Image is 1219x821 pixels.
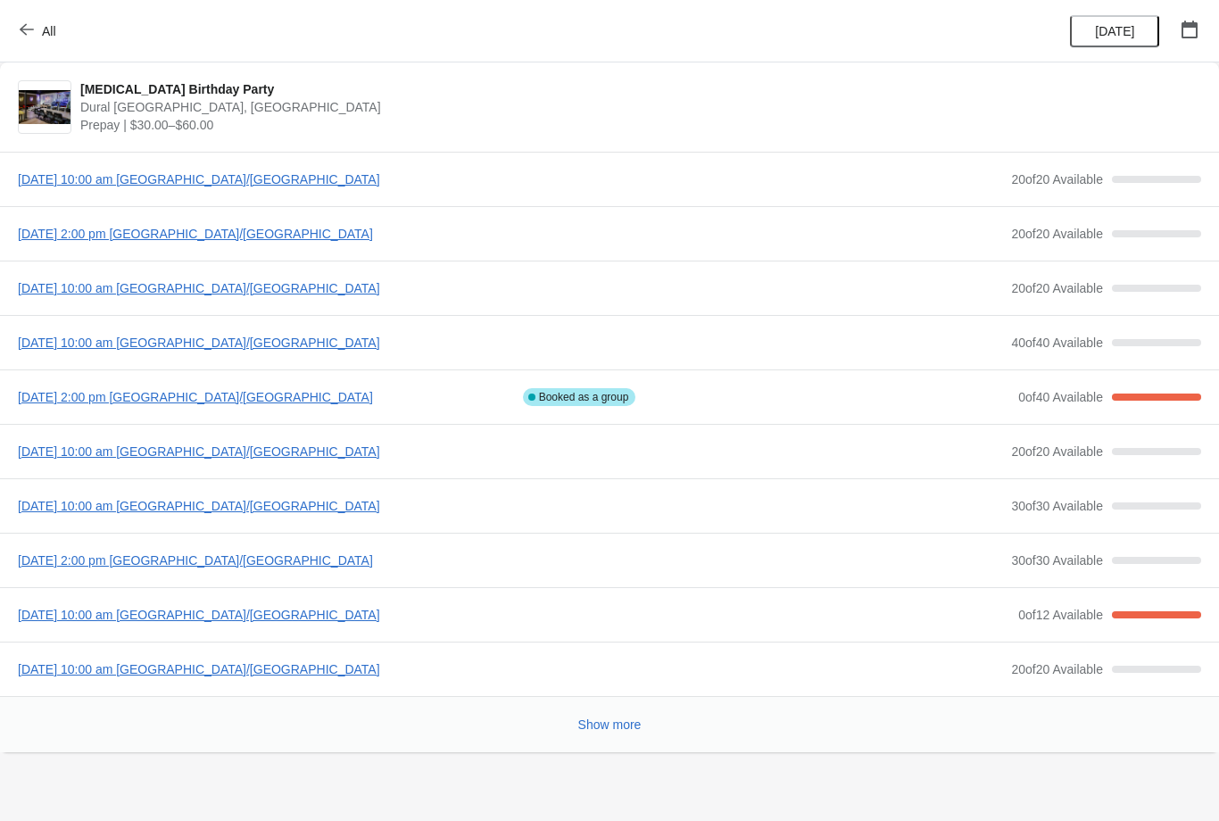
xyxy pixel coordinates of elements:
button: [DATE] [1070,15,1159,47]
span: [DATE] 10:00 am [GEOGRAPHIC_DATA]/[GEOGRAPHIC_DATA] [18,660,1002,678]
span: [DATE] 10:00 am [GEOGRAPHIC_DATA]/[GEOGRAPHIC_DATA] [18,606,1009,624]
span: [DATE] 10:00 am [GEOGRAPHIC_DATA]/[GEOGRAPHIC_DATA] [18,334,1002,352]
span: Show more [578,717,642,732]
img: PCE Birthday Party [19,90,70,123]
span: 20 of 20 Available [1011,662,1103,676]
span: 20 of 20 Available [1011,444,1103,459]
span: 30 of 30 Available [1011,553,1103,568]
span: 20 of 20 Available [1011,281,1103,295]
span: [DATE] 10:00 am [GEOGRAPHIC_DATA]/[GEOGRAPHIC_DATA] [18,497,1002,515]
span: Booked as a group [539,390,629,404]
span: [DATE] [1095,24,1134,38]
span: [DATE] 10:00 am [GEOGRAPHIC_DATA]/[GEOGRAPHIC_DATA] [18,279,1002,297]
button: All [9,15,70,47]
span: [DATE] 2:00 pm [GEOGRAPHIC_DATA]/[GEOGRAPHIC_DATA] [18,388,514,406]
span: 0 of 40 Available [1018,390,1103,404]
span: 30 of 30 Available [1011,499,1103,513]
span: 0 of 12 Available [1018,608,1103,622]
span: [DATE] 10:00 am [GEOGRAPHIC_DATA]/[GEOGRAPHIC_DATA] [18,170,1002,188]
span: [MEDICAL_DATA] Birthday Party [80,80,1192,98]
span: [DATE] 2:00 pm [GEOGRAPHIC_DATA]/[GEOGRAPHIC_DATA] [18,551,1002,569]
span: 40 of 40 Available [1011,336,1103,350]
span: [DATE] 10:00 am [GEOGRAPHIC_DATA]/[GEOGRAPHIC_DATA] [18,443,1002,460]
button: Show more [571,709,649,741]
span: [DATE] 2:00 pm [GEOGRAPHIC_DATA]/[GEOGRAPHIC_DATA] [18,225,1002,243]
span: 20 of 20 Available [1011,227,1103,241]
span: Prepay | $30.00–$60.00 [80,116,1192,134]
span: All [42,24,56,38]
span: Dural [GEOGRAPHIC_DATA], [GEOGRAPHIC_DATA] [80,98,1192,116]
span: 20 of 20 Available [1011,172,1103,187]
